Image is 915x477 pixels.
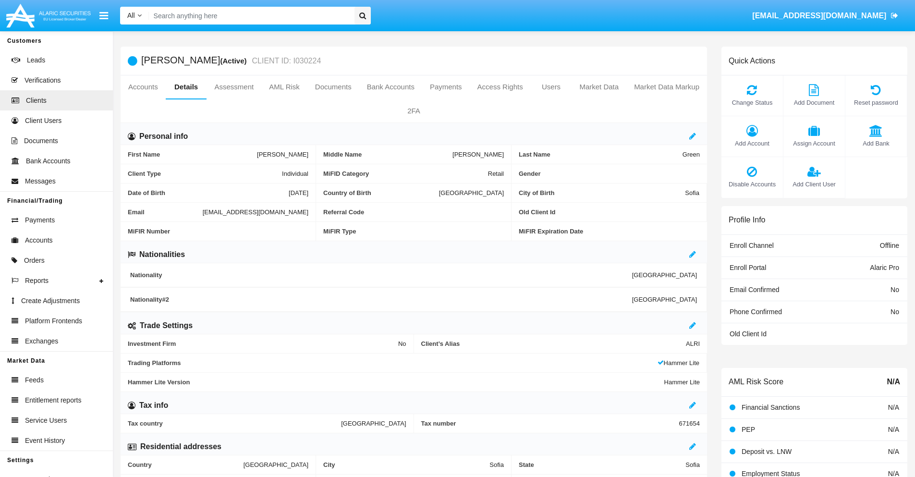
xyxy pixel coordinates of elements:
[729,56,775,65] h6: Quick Actions
[289,189,308,196] span: [DATE]
[25,395,82,405] span: Entitlement reports
[686,340,700,347] span: ALRI
[742,426,755,433] span: PEP
[323,208,504,216] span: Referral Code
[139,400,168,411] h6: Tax info
[25,375,44,385] span: Feeds
[519,461,685,468] span: State
[452,151,504,158] span: [PERSON_NAME]
[850,98,902,107] span: Reset password
[26,156,71,166] span: Bank Accounts
[632,296,697,303] span: [GEOGRAPHIC_DATA]
[870,264,899,271] span: Alaric Pro
[139,131,188,142] h6: Personal info
[748,2,903,29] a: [EMAIL_ADDRESS][DOMAIN_NAME]
[203,208,308,216] span: [EMAIL_ADDRESS][DOMAIN_NAME]
[244,461,308,468] span: [GEOGRAPHIC_DATA]
[21,296,80,306] span: Create Adjustments
[207,75,261,98] a: Assessment
[729,215,765,224] h6: Profile Info
[128,189,289,196] span: Date of Birth
[25,116,61,126] span: Client Users
[25,235,53,245] span: Accounts
[141,55,321,66] h5: [PERSON_NAME]
[439,189,504,196] span: [GEOGRAPHIC_DATA]
[880,242,899,249] span: Offline
[421,340,686,347] span: Client’s Alias
[632,271,697,279] span: [GEOGRAPHIC_DATA]
[323,170,488,177] span: MiFID Category
[752,12,886,20] span: [EMAIL_ADDRESS][DOMAIN_NAME]
[664,379,700,386] span: Hammer Lite
[130,296,632,303] span: Nationality #2
[25,176,56,186] span: Messages
[25,436,65,446] span: Event History
[257,151,308,158] span: [PERSON_NAME]
[730,308,782,316] span: Phone Confirmed
[121,75,166,98] a: Accounts
[398,340,406,347] span: No
[683,151,700,158] span: Green
[140,441,221,452] h6: Residential addresses
[891,286,899,294] span: No
[128,151,257,158] span: First Name
[626,75,707,98] a: Market Data Markup
[891,308,899,316] span: No
[730,286,779,294] span: Email Confirmed
[488,170,504,177] span: Retail
[128,228,308,235] span: MiFIR Number
[250,57,321,65] small: CLIENT ID: I030224
[120,11,149,21] a: All
[149,7,351,24] input: Search
[24,136,58,146] span: Documents
[730,264,766,271] span: Enroll Portal
[572,75,626,98] a: Market Data
[128,170,282,177] span: Client Type
[888,448,899,455] span: N/A
[888,404,899,411] span: N/A
[121,99,707,122] a: 2FA
[726,180,778,189] span: Disable Accounts
[341,420,406,427] span: [GEOGRAPHIC_DATA]
[470,75,531,98] a: Access Rights
[128,461,244,468] span: Country
[887,376,900,388] span: N/A
[685,461,700,468] span: Sofia
[128,208,203,216] span: Email
[25,336,58,346] span: Exchanges
[139,249,185,260] h6: Nationalities
[742,404,800,411] span: Financial Sanctions
[658,359,699,367] span: Hammer Lite
[127,12,135,19] span: All
[519,228,700,235] span: MiFIR Expiration Date
[726,98,778,107] span: Change Status
[685,189,699,196] span: Sofia
[140,320,193,331] h6: Trade Settings
[788,180,840,189] span: Add Client User
[323,189,439,196] span: Country of Birth
[489,461,504,468] span: Sofia
[788,98,840,107] span: Add Document
[25,215,55,225] span: Payments
[850,139,902,148] span: Add Bank
[422,75,470,98] a: Payments
[282,170,308,177] span: Individual
[25,276,49,286] span: Reports
[519,170,700,177] span: Gender
[730,242,774,249] span: Enroll Channel
[323,461,489,468] span: City
[128,379,664,386] span: Hammer Lite Version
[166,75,207,98] a: Details
[323,228,504,235] span: MiFIR Type
[25,316,82,326] span: Platform Frontends
[679,420,700,427] span: 671654
[27,55,45,65] span: Leads
[519,208,699,216] span: Old Client Id
[323,151,452,158] span: Middle Name
[24,75,61,86] span: Verifications
[788,139,840,148] span: Assign Account
[5,1,92,30] img: Logo image
[261,75,307,98] a: AML Risk
[220,55,249,66] div: (Active)
[742,448,792,455] span: Deposit vs. LNW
